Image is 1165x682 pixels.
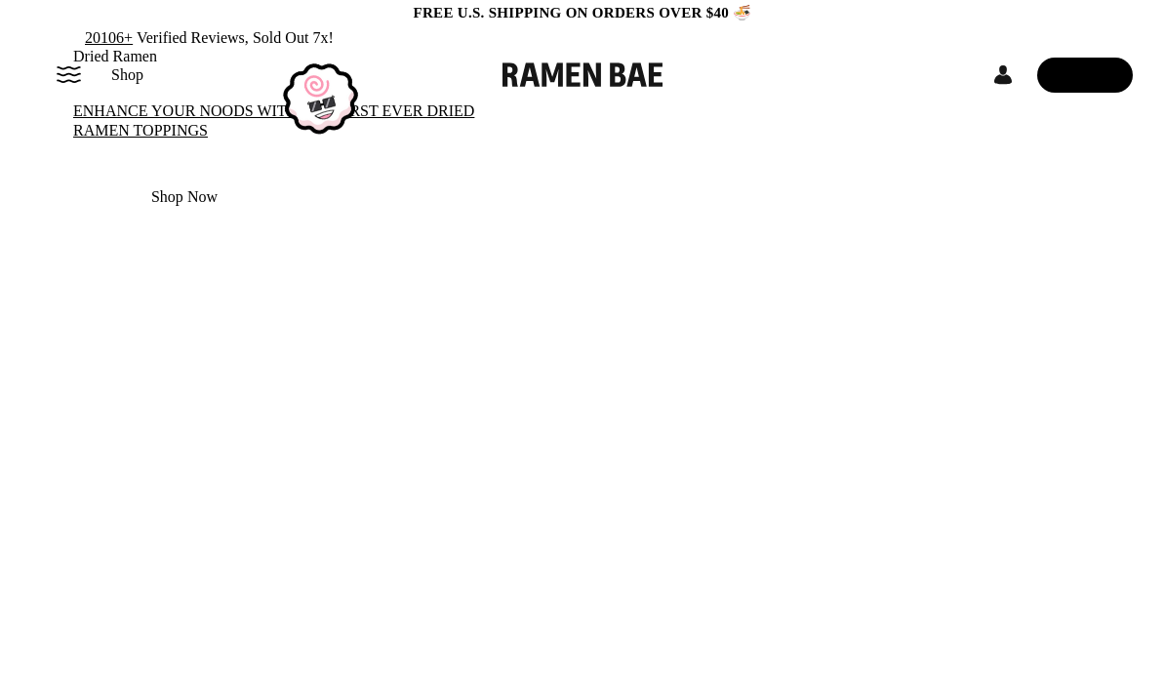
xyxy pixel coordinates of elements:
[73,170,296,223] a: Shop Now
[56,66,82,83] button: Mobile Menu Trigger
[414,5,752,20] span: Free U.S. Shipping on Orders over $40 🍜
[151,185,218,209] span: Shop Now
[111,63,143,87] span: Shop
[1069,66,1101,83] span: Cart
[1037,52,1133,99] a: Cart
[111,58,143,93] a: Shop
